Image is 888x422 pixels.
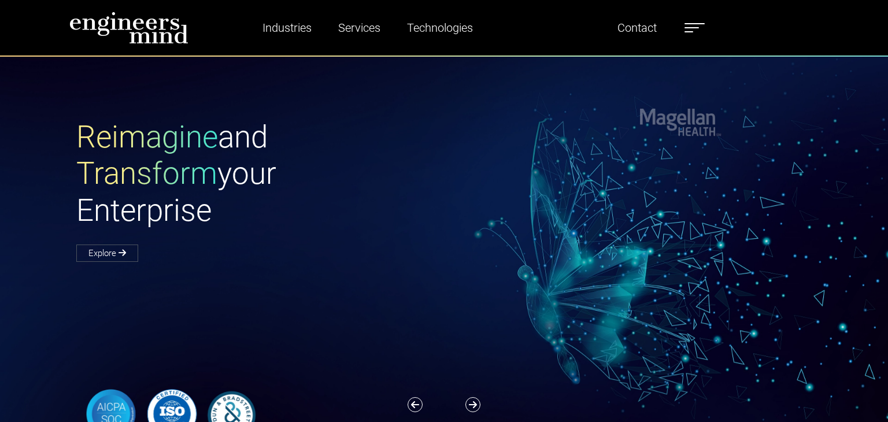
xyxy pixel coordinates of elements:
[334,14,385,41] a: Services
[258,14,316,41] a: Industries
[76,119,444,229] h1: and your Enterprise
[402,14,478,41] a: Technologies
[76,119,218,155] span: Reimagine
[76,245,138,262] a: Explore
[76,156,217,191] span: Transform
[613,14,661,41] a: Contact
[69,12,188,44] img: logo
